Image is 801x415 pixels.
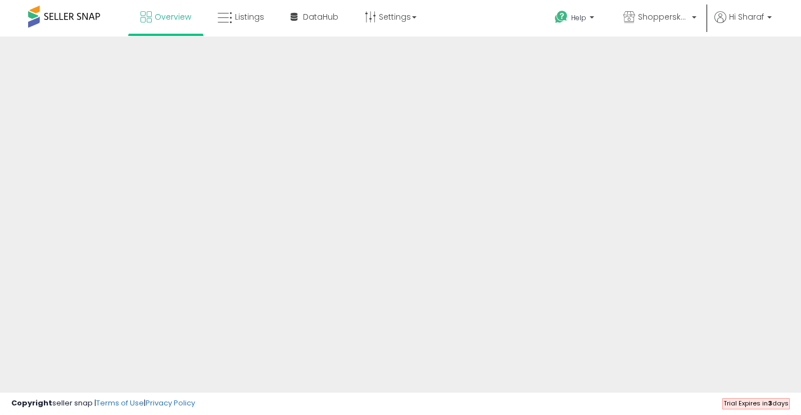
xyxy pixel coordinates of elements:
[723,399,789,408] span: Trial Expires in days
[235,11,264,22] span: Listings
[571,13,586,22] span: Help
[146,398,195,408] a: Privacy Policy
[714,11,772,37] a: Hi Sharaf
[638,11,689,22] span: ShopperskartUAE
[303,11,338,22] span: DataHub
[554,10,568,24] i: Get Help
[768,399,772,408] b: 3
[11,398,195,409] div: seller snap | |
[729,11,764,22] span: Hi Sharaf
[546,2,605,37] a: Help
[96,398,144,408] a: Terms of Use
[155,11,191,22] span: Overview
[11,398,52,408] strong: Copyright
